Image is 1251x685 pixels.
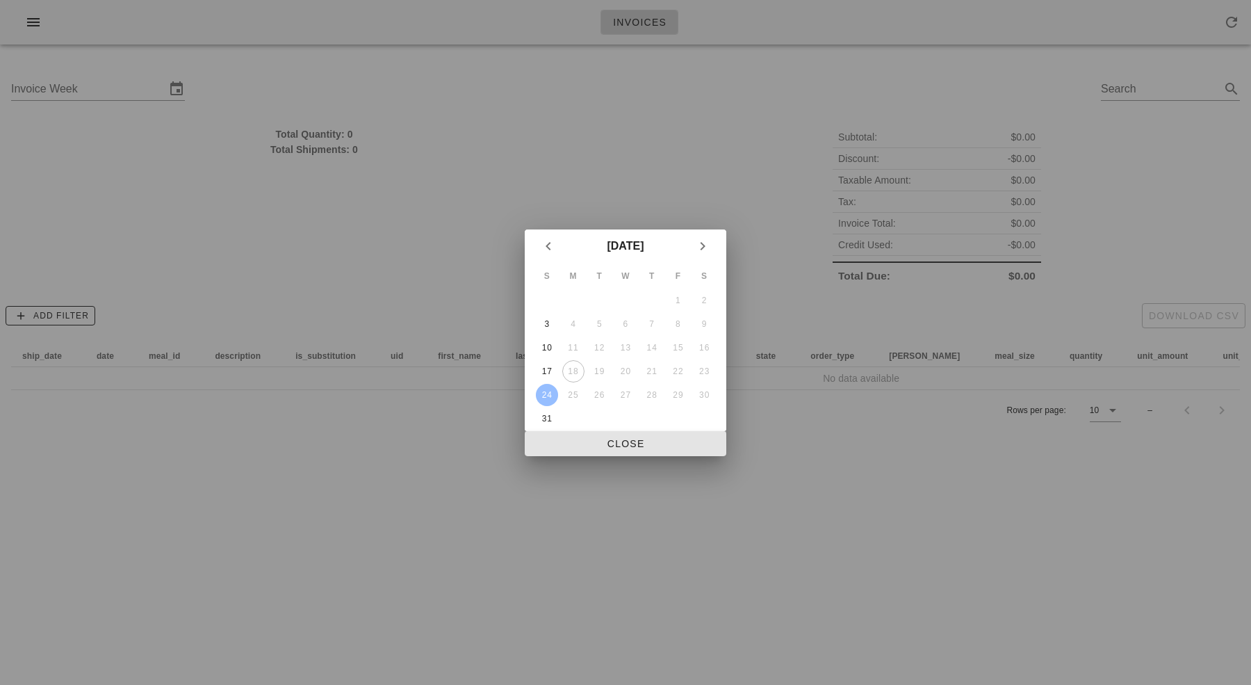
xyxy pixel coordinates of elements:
th: S [692,264,717,288]
th: W [613,264,638,288]
div: 3 [536,319,558,329]
div: 10 [536,343,558,353]
th: F [666,264,691,288]
th: T [587,264,612,288]
div: 17 [536,366,558,376]
span: Close [536,438,715,449]
button: Previous month [536,234,561,259]
button: 31 [536,408,558,430]
th: S [534,264,559,288]
th: M [561,264,586,288]
button: 3 [536,313,558,335]
button: [DATE] [601,232,649,260]
button: 10 [536,337,558,359]
button: Next month [690,234,715,259]
div: 31 [536,414,558,424]
button: 24 [536,384,558,406]
button: 17 [536,360,558,382]
div: 24 [536,390,558,400]
th: T [639,264,664,288]
button: Close [525,431,726,456]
